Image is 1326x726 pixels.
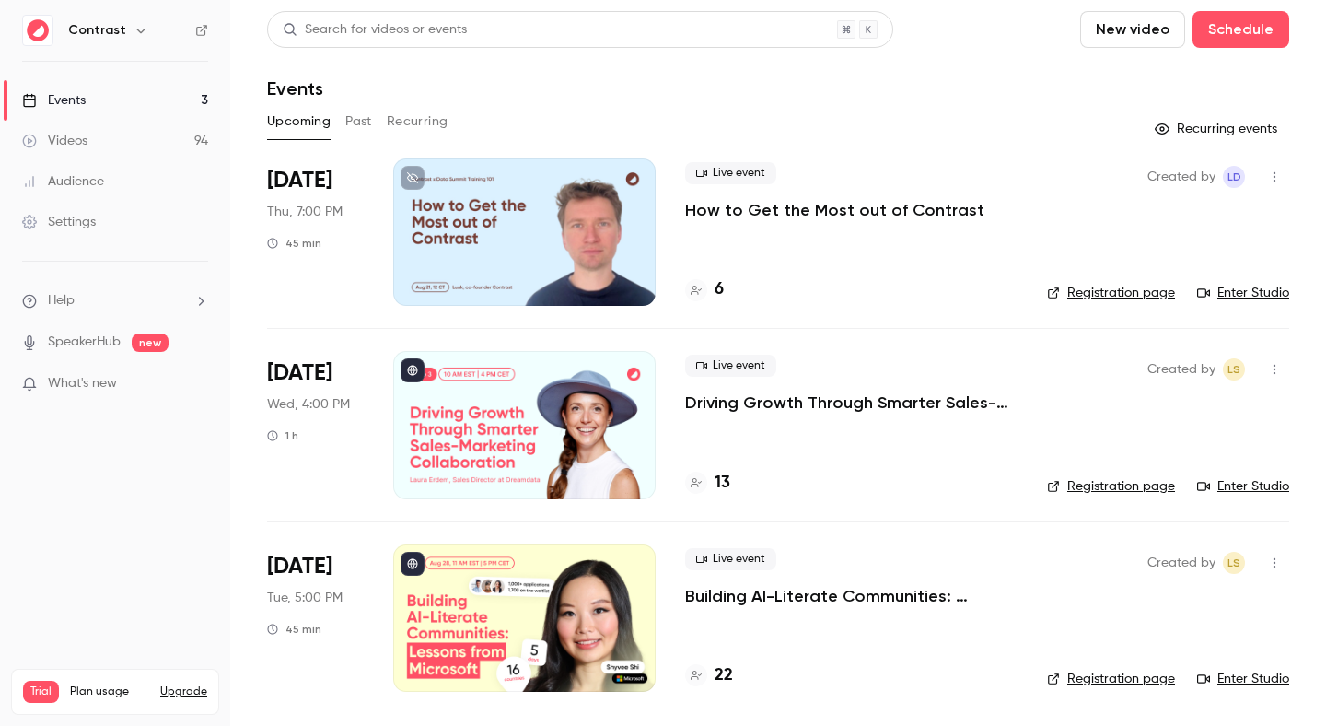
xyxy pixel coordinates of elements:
span: What's new [48,374,117,393]
button: Upgrade [160,685,207,699]
span: Created by [1147,166,1215,188]
a: Registration page [1047,284,1175,302]
h4: 22 [715,663,733,688]
div: Sep 3 Wed, 10:00 AM (America/New York) [267,351,364,498]
span: [DATE] [267,358,332,388]
div: Dec 9 Tue, 11:00 AM (America/New York) [267,544,364,692]
button: Recurring [387,107,448,136]
div: 1 h [267,428,298,443]
span: Lusine Sargsyan [1223,552,1245,574]
span: Trial [23,681,59,703]
a: Registration page [1047,477,1175,496]
a: Building AI-Literate Communities: Lessons from Microsoft [685,585,1018,607]
span: Luuk de Jonge [1223,166,1245,188]
span: Thu, 7:00 PM [267,203,343,221]
div: Audience [22,172,104,191]
div: Search for videos or events [283,20,467,40]
span: Help [48,291,75,310]
span: Live event [685,548,776,570]
a: 6 [685,277,724,302]
a: 13 [685,471,730,496]
li: help-dropdown-opener [22,291,208,310]
a: Enter Studio [1197,670,1289,688]
button: Schedule [1192,11,1289,48]
div: 45 min [267,236,321,251]
span: [DATE] [267,552,332,581]
a: How to Get the Most out of Contrast [685,199,984,221]
h1: Events [267,77,323,100]
span: Live event [685,162,776,184]
span: Live event [685,355,776,377]
span: Lusine Sargsyan [1223,358,1245,381]
h4: 6 [715,277,724,302]
div: Events [22,91,86,110]
span: Plan usage [70,685,149,699]
button: Past [345,107,372,136]
div: 45 min [267,622,321,637]
span: new [132,334,169,352]
span: Created by [1147,552,1215,574]
span: Created by [1147,358,1215,381]
div: Settings [22,213,96,231]
button: Recurring events [1146,114,1289,144]
a: Enter Studio [1197,284,1289,302]
a: Driving Growth Through Smarter Sales-Marketing Collaboration [685,392,1018,414]
h6: Contrast [68,21,126,40]
div: Aug 21 Thu, 12:00 PM (America/Chicago) [267,158,364,306]
span: Ld [1227,166,1241,188]
button: Upcoming [267,107,331,136]
a: SpeakerHub [48,333,121,352]
span: [DATE] [267,166,332,195]
span: Wed, 4:00 PM [267,395,350,414]
span: LS [1227,552,1240,574]
img: Contrast [23,16,52,45]
span: LS [1227,358,1240,381]
h4: 13 [715,471,730,496]
span: Tue, 5:00 PM [267,589,343,607]
iframe: Noticeable Trigger [186,376,208,392]
a: Registration page [1047,670,1175,688]
a: Enter Studio [1197,477,1289,496]
a: 22 [685,663,733,688]
div: Videos [22,132,87,150]
button: New video [1080,11,1185,48]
